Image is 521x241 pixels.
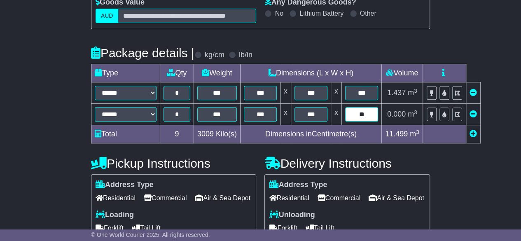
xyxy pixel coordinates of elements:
label: AUD [96,9,119,23]
span: 3009 [197,130,214,138]
label: No [275,9,283,17]
td: Weight [194,64,240,82]
td: x [280,82,291,104]
span: Air & Sea Depot [369,192,424,204]
label: Address Type [269,180,327,190]
td: Kilo(s) [194,125,240,143]
label: Lithium Battery [299,9,343,17]
sup: 3 [414,109,417,115]
span: 0.000 [387,110,406,118]
span: 11.499 [385,130,408,138]
span: m [408,89,417,97]
td: Total [91,125,160,143]
a: Remove this item [470,110,477,118]
a: Add new item [470,130,477,138]
td: x [331,82,341,104]
label: kg/cm [205,51,224,60]
label: Other [360,9,376,17]
span: 1.437 [387,89,406,97]
td: Type [91,64,160,82]
span: Commercial [318,192,360,204]
td: Dimensions (L x W x H) [240,64,381,82]
h4: Delivery Instructions [264,157,430,170]
td: x [331,104,341,125]
h4: Package details | [91,46,194,60]
span: Forklift [96,222,124,234]
td: 9 [160,125,194,143]
label: Address Type [96,180,154,190]
sup: 3 [416,129,419,135]
td: x [280,104,291,125]
span: © One World Courier 2025. All rights reserved. [91,232,210,238]
span: Residential [269,192,309,204]
span: m [408,110,417,118]
label: Loading [96,211,134,220]
span: Air & Sea Depot [195,192,250,204]
h4: Pickup Instructions [91,157,257,170]
td: Dimensions in Centimetre(s) [240,125,381,143]
a: Remove this item [470,89,477,97]
span: Tail Lift [305,222,334,234]
td: Volume [381,64,423,82]
span: Commercial [144,192,187,204]
label: Unloading [269,211,315,220]
span: Tail Lift [132,222,161,234]
sup: 3 [414,88,417,94]
span: Residential [96,192,136,204]
span: m [410,130,419,138]
span: Forklift [269,222,297,234]
label: lb/in [239,51,252,60]
td: Qty [160,64,194,82]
